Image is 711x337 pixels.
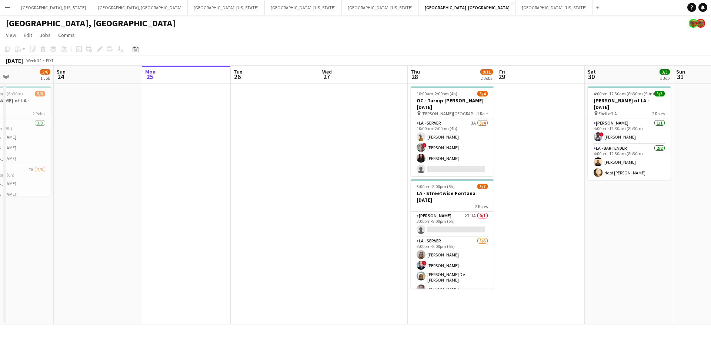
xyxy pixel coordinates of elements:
[516,0,593,15] button: [GEOGRAPHIC_DATA], [US_STATE]
[46,58,54,63] div: PDT
[24,32,32,38] span: Edit
[419,0,516,15] button: [GEOGRAPHIC_DATA], [GEOGRAPHIC_DATA]
[3,30,19,40] a: View
[21,30,35,40] a: Edit
[40,32,51,38] span: Jobs
[689,19,698,28] app-user-avatar: Rollin Hero
[6,18,176,29] h1: [GEOGRAPHIC_DATA], [GEOGRAPHIC_DATA]
[6,32,16,38] span: View
[342,0,419,15] button: [GEOGRAPHIC_DATA], [US_STATE]
[696,19,705,28] app-user-avatar: Rollin Hero
[15,0,92,15] button: [GEOGRAPHIC_DATA], [US_STATE]
[188,0,265,15] button: [GEOGRAPHIC_DATA], [US_STATE]
[55,30,78,40] a: Comms
[24,58,43,63] span: Week 34
[58,32,75,38] span: Comms
[6,57,23,64] div: [DATE]
[37,30,54,40] a: Jobs
[265,0,342,15] button: [GEOGRAPHIC_DATA], [US_STATE]
[92,0,188,15] button: [GEOGRAPHIC_DATA], [GEOGRAPHIC_DATA]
